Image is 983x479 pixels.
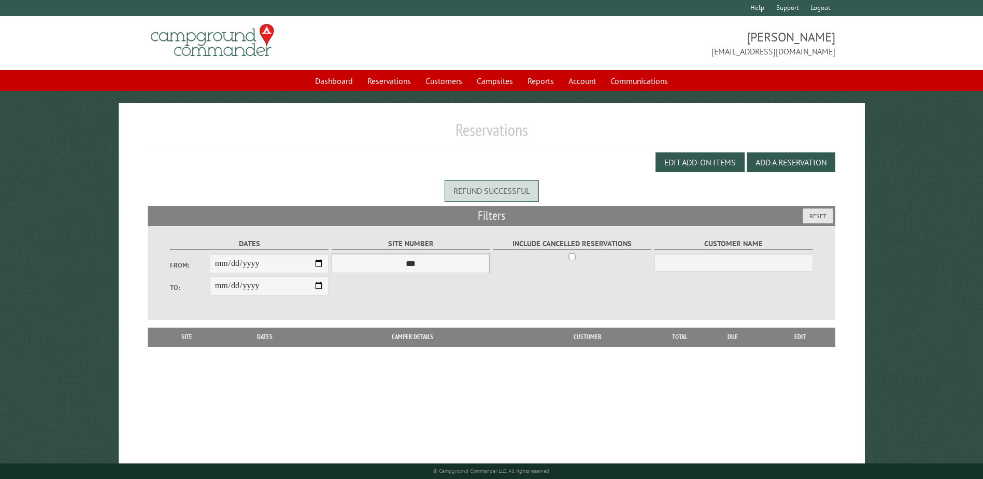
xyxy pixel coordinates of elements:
[153,328,220,346] th: Site
[521,71,560,91] a: Reports
[765,328,835,346] th: Edit
[309,71,359,91] a: Dashboard
[148,120,835,148] h1: Reservations
[221,328,309,346] th: Dates
[516,328,659,346] th: Customer
[433,468,550,474] small: © Campground Commander LLC. All rights reserved.
[170,283,209,292] label: To:
[492,29,835,58] span: [PERSON_NAME] [EMAIL_ADDRESS][DOMAIN_NAME]
[361,71,417,91] a: Reservations
[332,238,490,250] label: Site Number
[309,328,516,346] th: Camper Details
[803,208,833,223] button: Reset
[700,328,765,346] th: Due
[654,238,813,250] label: Customer Name
[148,206,835,226] h2: Filters
[170,260,209,270] label: From:
[419,71,468,91] a: Customers
[656,152,745,172] button: Edit Add-on Items
[471,71,519,91] a: Campsites
[604,71,674,91] a: Communications
[659,328,700,346] th: Total
[148,20,277,61] img: Campground Commander
[747,152,835,172] button: Add a Reservation
[493,238,651,250] label: Include Cancelled Reservations
[445,180,539,201] div: Refund successful
[562,71,602,91] a: Account
[170,238,328,250] label: Dates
